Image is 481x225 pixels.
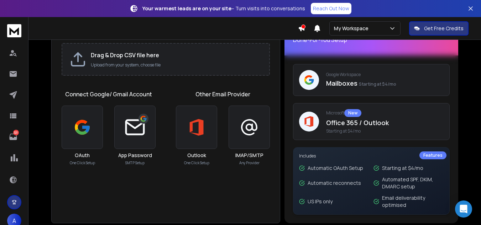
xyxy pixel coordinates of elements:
[382,176,444,190] p: Automated SPF, DKIM, DMARC setup
[344,109,361,117] div: New
[187,152,206,159] h3: Outlook
[326,72,444,77] p: Google Workspace
[91,62,262,68] p: Upload from your system, choose file
[424,25,464,32] p: Get Free Credits
[65,90,152,98] h1: Connect Google/ Gmail Account
[419,151,446,159] div: Features
[75,152,90,159] h3: OAuth
[326,118,444,128] p: Office 365 / Outlook
[184,160,209,166] p: One Click Setup
[13,130,19,135] p: 321
[326,78,444,88] p: Mailboxes
[455,200,472,218] div: Open Intercom Messenger
[299,153,444,159] p: Includes
[6,130,20,144] a: 321
[235,152,263,159] h3: IMAP/SMTP
[195,90,250,98] h1: Other Email Provider
[326,109,444,117] p: Microsoft
[7,24,21,37] img: logo
[326,128,444,134] span: Starting at $4/mo
[334,25,371,32] p: My Workspace
[142,5,231,12] strong: Your warmest leads are on your site
[382,165,423,172] p: Starting at $4/mo
[118,152,152,159] h3: App Password
[142,5,305,12] p: – Turn visits into conversations
[70,160,95,166] p: One Click Setup
[308,198,333,205] p: US IPs only
[91,51,262,59] h2: Drag & Drop CSV file here
[313,5,349,12] p: Reach Out Now
[239,160,260,166] p: Any Provider
[308,180,361,187] p: Automatic reconnects
[382,194,444,209] p: Email deliverability optimised
[308,165,363,172] p: Automatic OAuth Setup
[293,36,450,44] p: Done-For-You Setup
[125,160,145,166] p: SMTP Setup
[311,3,351,14] a: Reach Out Now
[359,81,396,87] span: Starting at $4/mo
[409,21,469,36] button: Get Free Credits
